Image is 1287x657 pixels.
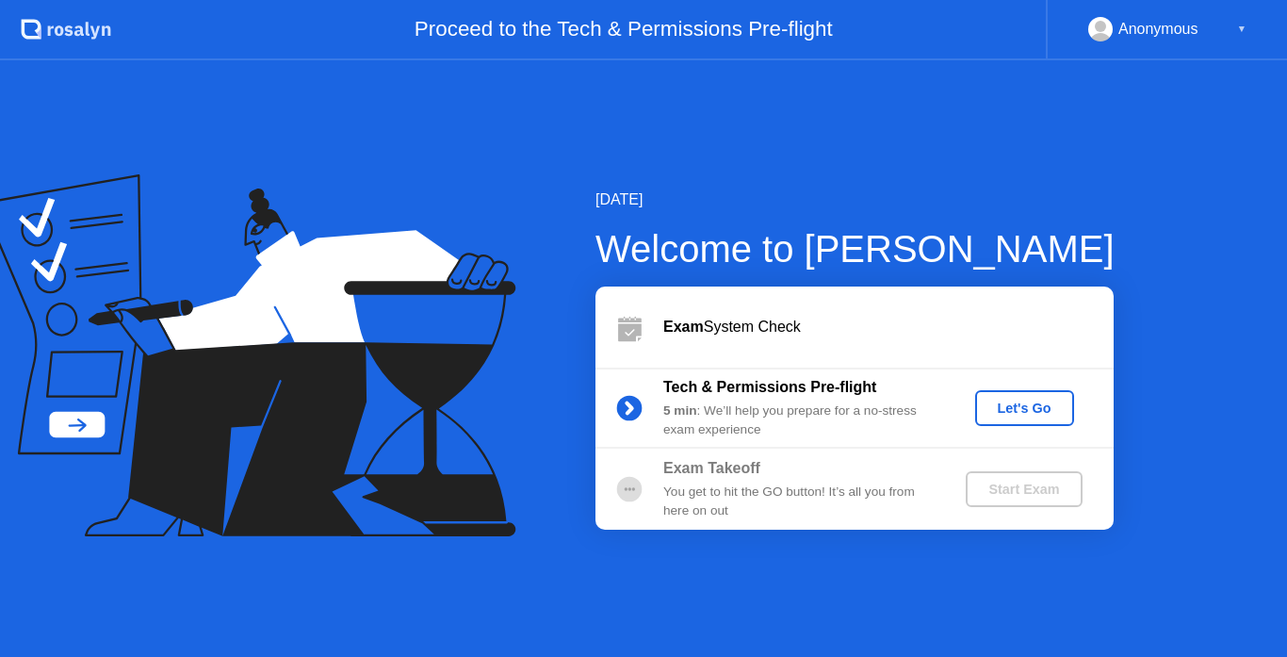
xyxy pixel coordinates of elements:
[973,482,1074,497] div: Start Exam
[595,189,1115,211] div: [DATE]
[663,403,697,418] b: 5 min
[595,221,1115,277] div: Welcome to [PERSON_NAME]
[983,401,1067,416] div: Let's Go
[663,379,876,395] b: Tech & Permissions Pre-flight
[966,471,1082,507] button: Start Exam
[663,316,1114,338] div: System Check
[975,390,1074,426] button: Let's Go
[663,460,760,476] b: Exam Takeoff
[663,483,935,521] div: You get to hit the GO button! It’s all you from here on out
[663,402,935,440] div: : We’ll help you prepare for a no-stress exam experience
[1118,17,1198,41] div: Anonymous
[1237,17,1246,41] div: ▼
[663,319,704,335] b: Exam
